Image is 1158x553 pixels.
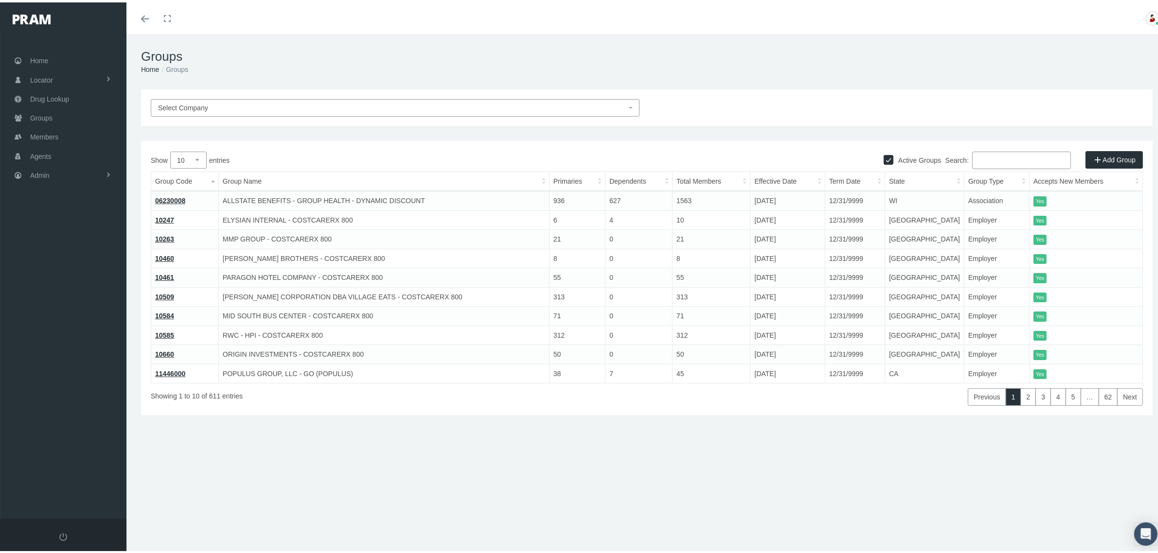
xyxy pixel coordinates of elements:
[750,362,825,381] td: [DATE]
[1035,386,1051,403] a: 3
[972,149,1071,167] input: Search:
[155,233,174,241] a: 10263
[825,362,885,381] td: 12/31/9999
[825,246,885,266] td: 12/31/9999
[1033,367,1047,377] itemstyle: Yes
[964,343,1029,362] td: Employer
[155,214,174,222] a: 10247
[964,362,1029,381] td: Employer
[1081,386,1099,403] a: …
[885,285,964,304] td: [GEOGRAPHIC_DATA]
[155,310,174,317] a: 10584
[606,227,673,247] td: 0
[606,170,673,189] th: Dependents: activate to sort column ascending
[673,343,750,362] td: 50
[1086,149,1143,166] a: Add Group
[155,252,174,260] a: 10460
[549,343,605,362] td: 50
[750,246,825,266] td: [DATE]
[673,189,750,208] td: 1563
[158,102,208,109] span: Select Company
[964,323,1029,343] td: Employer
[606,266,673,285] td: 0
[750,170,825,189] th: Effective Date: activate to sort column ascending
[155,194,185,202] a: 06230008
[750,343,825,362] td: [DATE]
[151,170,219,189] th: Group Code: activate to sort column descending
[1033,271,1047,281] itemstyle: Yes
[218,266,549,285] td: PARAGON HOTEL COMPANY - COSTCARERX 800
[964,304,1029,324] td: Employer
[673,266,750,285] td: 55
[673,227,750,247] td: 21
[885,343,964,362] td: [GEOGRAPHIC_DATA]
[825,304,885,324] td: 12/31/9999
[825,227,885,247] td: 12/31/9999
[30,87,69,106] span: Drug Lookup
[155,271,174,279] a: 10461
[549,208,605,227] td: 6
[151,149,647,166] label: Show entries
[1029,170,1142,189] th: Accepts New Members: activate to sort column ascending
[155,367,185,375] a: 11446000
[1033,347,1047,358] itemstyle: Yes
[606,208,673,227] td: 4
[673,208,750,227] td: 10
[606,285,673,304] td: 0
[964,189,1029,208] td: Association
[1033,213,1047,224] itemstyle: Yes
[885,208,964,227] td: [GEOGRAPHIC_DATA]
[885,362,964,381] td: CA
[606,189,673,208] td: 627
[673,170,750,189] th: Total Members: activate to sort column ascending
[1033,309,1047,319] itemstyle: Yes
[218,343,549,362] td: ORIGIN INVESTMENTS - COSTCARERX 800
[30,145,52,163] span: Agents
[673,362,750,381] td: 45
[825,189,885,208] td: 12/31/9999
[141,47,1153,62] h1: Groups
[964,246,1029,266] td: Employer
[825,343,885,362] td: 12/31/9999
[218,323,549,343] td: RWC - HPI - COSTCARERX 800
[218,208,549,227] td: ELYSIAN INTERNAL - COSTCARERX 800
[1020,386,1036,403] a: 2
[606,362,673,381] td: 7
[30,125,58,144] span: Members
[155,348,174,356] a: 10660
[885,170,964,189] th: State: activate to sort column ascending
[218,227,549,247] td: MMP GROUP - COSTCARERX 800
[1006,386,1021,403] a: 1
[13,12,51,22] img: PRAM_20_x_78.png
[825,285,885,304] td: 12/31/9999
[673,304,750,324] td: 71
[606,323,673,343] td: 0
[885,246,964,266] td: [GEOGRAPHIC_DATA]
[606,246,673,266] td: 0
[1033,252,1047,262] itemstyle: Yes
[885,304,964,324] td: [GEOGRAPHIC_DATA]
[30,69,53,87] span: Locator
[549,189,605,208] td: 936
[750,227,825,247] td: [DATE]
[885,227,964,247] td: [GEOGRAPHIC_DATA]
[825,266,885,285] td: 12/31/9999
[549,362,605,381] td: 38
[964,266,1029,285] td: Employer
[750,208,825,227] td: [DATE]
[218,170,549,189] th: Group Name: activate to sort column ascending
[1134,520,1158,543] div: Open Intercom Messenger
[1099,386,1118,403] a: 62
[1033,290,1047,300] itemstyle: Yes
[1066,386,1081,403] a: 5
[159,62,188,72] li: Groups
[549,246,605,266] td: 8
[549,285,605,304] td: 313
[964,208,1029,227] td: Employer
[825,170,885,189] th: Term Date: activate to sort column ascending
[549,227,605,247] td: 21
[673,323,750,343] td: 312
[825,208,885,227] td: 12/31/9999
[964,227,1029,247] td: Employer
[30,164,50,182] span: Admin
